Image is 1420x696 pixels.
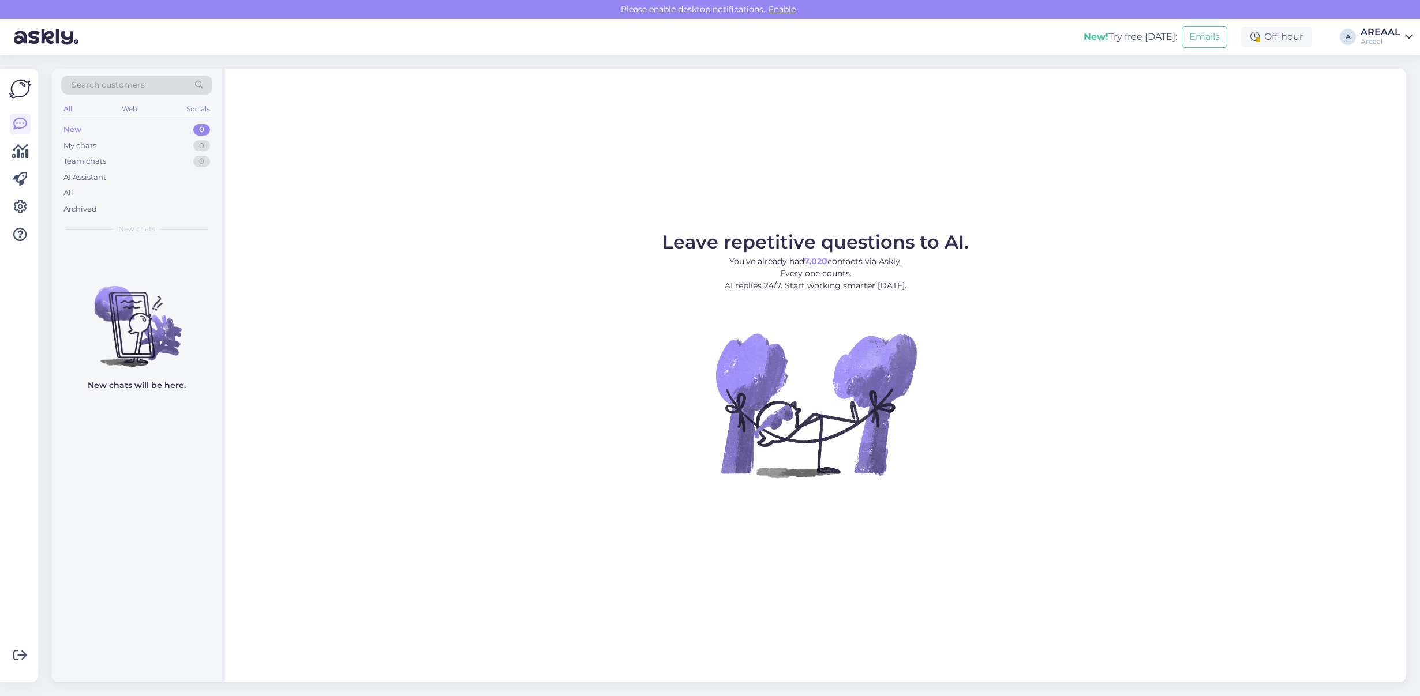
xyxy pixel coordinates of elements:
[1084,31,1108,42] b: New!
[119,101,140,116] div: Web
[63,172,106,183] div: AI Assistant
[184,101,212,116] div: Socials
[63,140,96,152] div: My chats
[1340,29,1356,45] div: A
[193,156,210,167] div: 0
[765,4,799,14] span: Enable
[193,124,210,136] div: 0
[1361,37,1400,46] div: Areaal
[9,78,31,100] img: Askly Logo
[72,79,145,91] span: Search customers
[63,187,73,199] div: All
[662,255,969,292] p: You’ve already had contacts via Askly. Every one counts. AI replies 24/7. Start working smarter [...
[1361,28,1400,37] div: AREAAL
[804,256,827,266] b: 7,020
[1361,28,1413,46] a: AREAALAreaal
[88,379,186,392] p: New chats will be here.
[118,224,155,234] span: New chats
[712,301,920,509] img: No Chat active
[193,140,210,152] div: 0
[61,101,74,116] div: All
[1084,30,1177,44] div: Try free [DATE]:
[63,204,97,215] div: Archived
[63,124,81,136] div: New
[63,156,106,167] div: Team chats
[52,265,222,369] img: No chats
[1182,26,1227,48] button: Emails
[662,231,969,253] span: Leave repetitive questions to AI.
[1241,27,1312,47] div: Off-hour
